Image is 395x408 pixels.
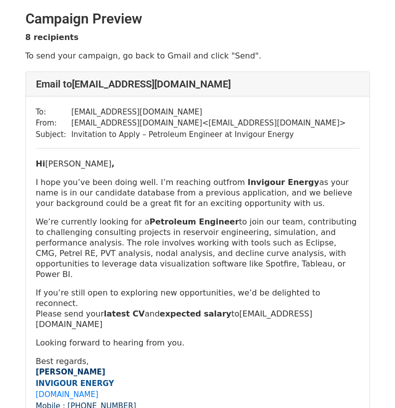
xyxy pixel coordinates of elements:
p: Best regards, [36,356,360,366]
td: [EMAIL_ADDRESS][DOMAIN_NAME] < [EMAIL_ADDRESS][DOMAIN_NAME] > [71,117,346,129]
p: If you’re still open to exploring new opportunities, we’d be delighted to reconnect. Please send ... [36,287,360,329]
p: To send your campaign, go back to Gmail and click "Send". [25,50,370,61]
td: [EMAIL_ADDRESS][DOMAIN_NAME] [71,106,346,118]
strong: , [111,159,114,168]
font: [PERSON_NAME] [36,367,105,376]
td: To: [36,106,71,118]
td: Subject: [36,129,71,140]
p: I hope you’ve been doing well. I’m reaching out as your name is in our candidate database from a ... [36,177,360,208]
strong: latest CV [104,309,145,318]
h4: Email to [EMAIL_ADDRESS][DOMAIN_NAME] [36,78,360,90]
p: Looking forward to hearing from you. [36,337,360,348]
strong: 8 recipients [25,32,79,42]
strong: Hi [36,159,45,168]
font: INVIGOUR ENERGY [36,379,114,388]
strong: Invigour Energy [248,177,320,187]
td: From: [36,117,71,129]
span: from [226,177,245,187]
h2: Campaign Preview [25,10,370,27]
td: Invitation to Apply – Petroleum Engineer at Invigour Energy [71,129,346,140]
strong: expected salary [160,309,231,318]
p: We’re currently looking for a to join our team, contributing to challenging consulting projects i... [36,216,360,279]
a: [DOMAIN_NAME] [36,390,98,399]
strong: Petroleum Engineer [149,217,239,226]
p: [PERSON_NAME] [36,158,360,169]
